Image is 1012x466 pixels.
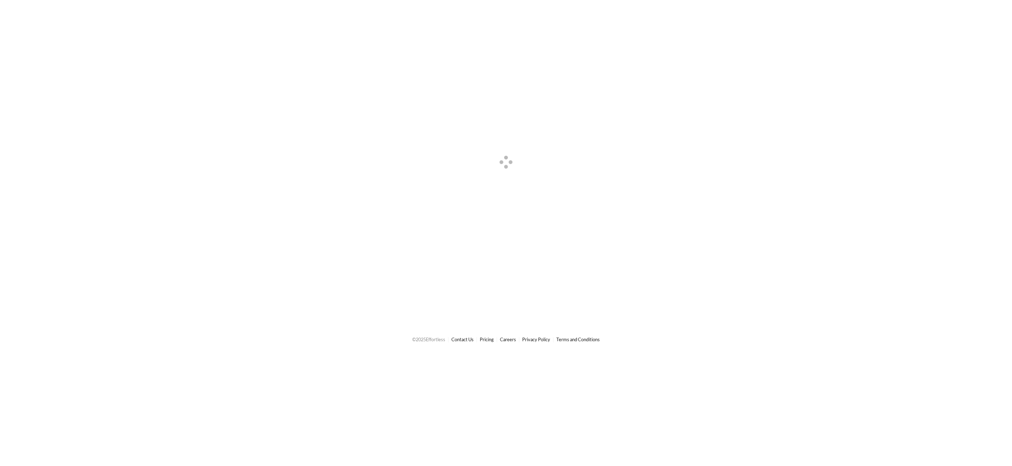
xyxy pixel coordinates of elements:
a: Privacy Policy [522,337,550,342]
a: Pricing [480,337,494,342]
a: Contact Us [451,337,474,342]
a: Careers [500,337,516,342]
a: Terms and Conditions [556,337,600,342]
span: © 2025 Effortless [412,337,445,342]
